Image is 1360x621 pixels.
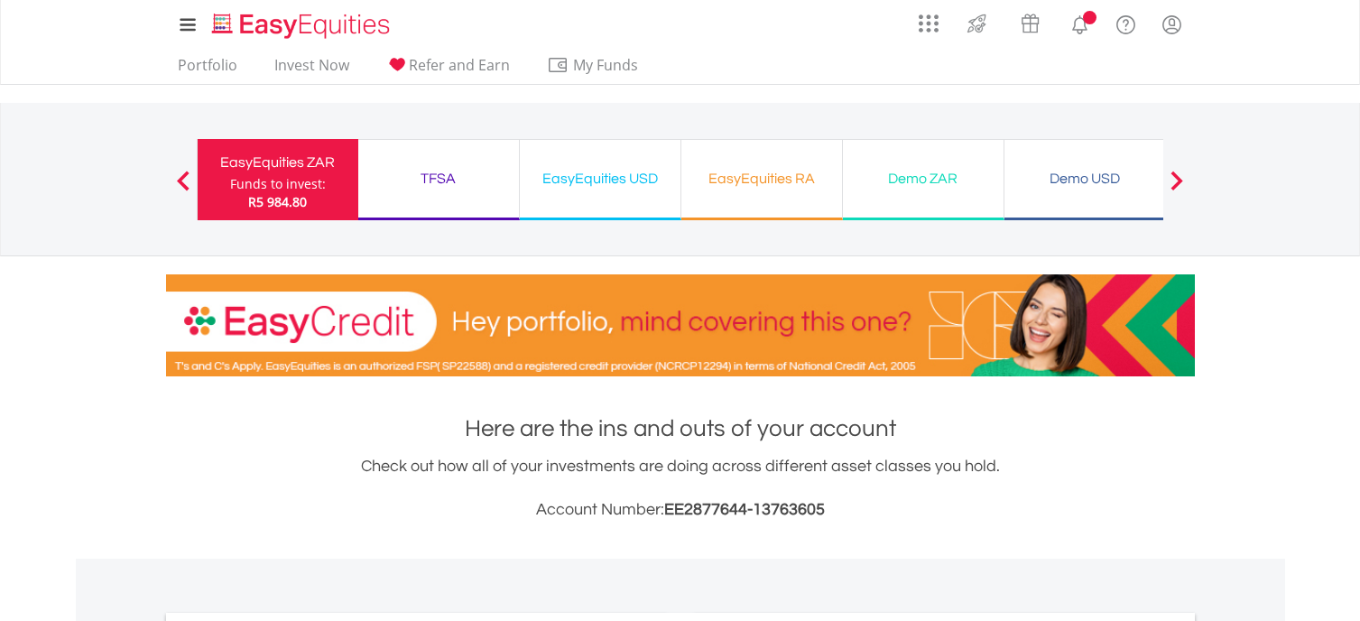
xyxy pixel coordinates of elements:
div: Demo USD [1015,166,1154,191]
span: My Funds [547,53,665,77]
a: FAQ's and Support [1103,5,1149,41]
a: Invest Now [267,56,356,84]
a: Vouchers [1004,5,1057,38]
div: TFSA [369,166,508,191]
a: Notifications [1057,5,1103,41]
h1: Here are the ins and outs of your account [166,412,1195,445]
div: EasyEquities RA [692,166,831,191]
a: AppsGrid [907,5,950,33]
a: Home page [205,5,397,41]
span: Refer and Earn [409,55,510,75]
img: EasyEquities_Logo.png [208,11,397,41]
div: EasyEquities ZAR [208,150,347,175]
div: Funds to invest: [230,175,326,193]
a: Portfolio [171,56,245,84]
span: R5 984.80 [248,193,307,210]
a: My Profile [1149,5,1195,44]
img: thrive-v2.svg [962,9,992,38]
div: Check out how all of your investments are doing across different asset classes you hold. [166,454,1195,523]
a: Refer and Earn [379,56,517,84]
div: Demo ZAR [854,166,993,191]
img: EasyCredit Promotion Banner [166,274,1195,376]
img: grid-menu-icon.svg [919,14,939,33]
h3: Account Number: [166,497,1195,523]
button: Next [1159,180,1195,198]
span: EE2877644-13763605 [664,501,825,518]
div: EasyEquities USD [531,166,670,191]
img: vouchers-v2.svg [1015,9,1045,38]
button: Previous [165,180,201,198]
